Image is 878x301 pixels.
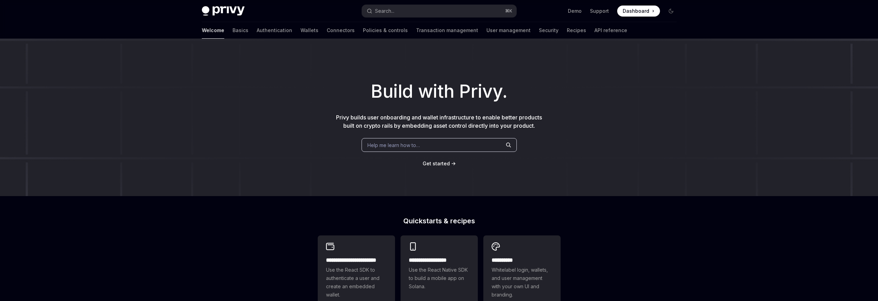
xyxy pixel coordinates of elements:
a: Policies & controls [363,22,408,39]
span: Use the React Native SDK to build a mobile app on Solana. [409,266,470,291]
a: Transaction management [416,22,478,39]
a: Get started [423,160,450,167]
img: dark logo [202,6,245,16]
span: Get started [423,161,450,166]
span: ⌘ K [505,8,512,14]
a: Recipes [567,22,586,39]
a: Wallets [300,22,318,39]
a: Basics [233,22,248,39]
span: Dashboard [623,8,649,14]
span: Use the React SDK to authenticate a user and create an embedded wallet. [326,266,387,299]
a: Demo [568,8,582,14]
button: Toggle dark mode [665,6,677,17]
h1: Build with Privy. [11,78,867,105]
a: API reference [594,22,627,39]
button: Search...⌘K [362,5,516,17]
span: Whitelabel login, wallets, and user management with your own UI and branding. [492,266,552,299]
a: Welcome [202,22,224,39]
a: Authentication [257,22,292,39]
a: Security [539,22,559,39]
div: Search... [375,7,394,15]
a: Dashboard [617,6,660,17]
a: User management [486,22,531,39]
span: Help me learn how to… [367,142,420,149]
a: Support [590,8,609,14]
h2: Quickstarts & recipes [318,217,561,224]
a: Connectors [327,22,355,39]
span: Privy builds user onboarding and wallet infrastructure to enable better products built on crypto ... [336,114,542,129]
